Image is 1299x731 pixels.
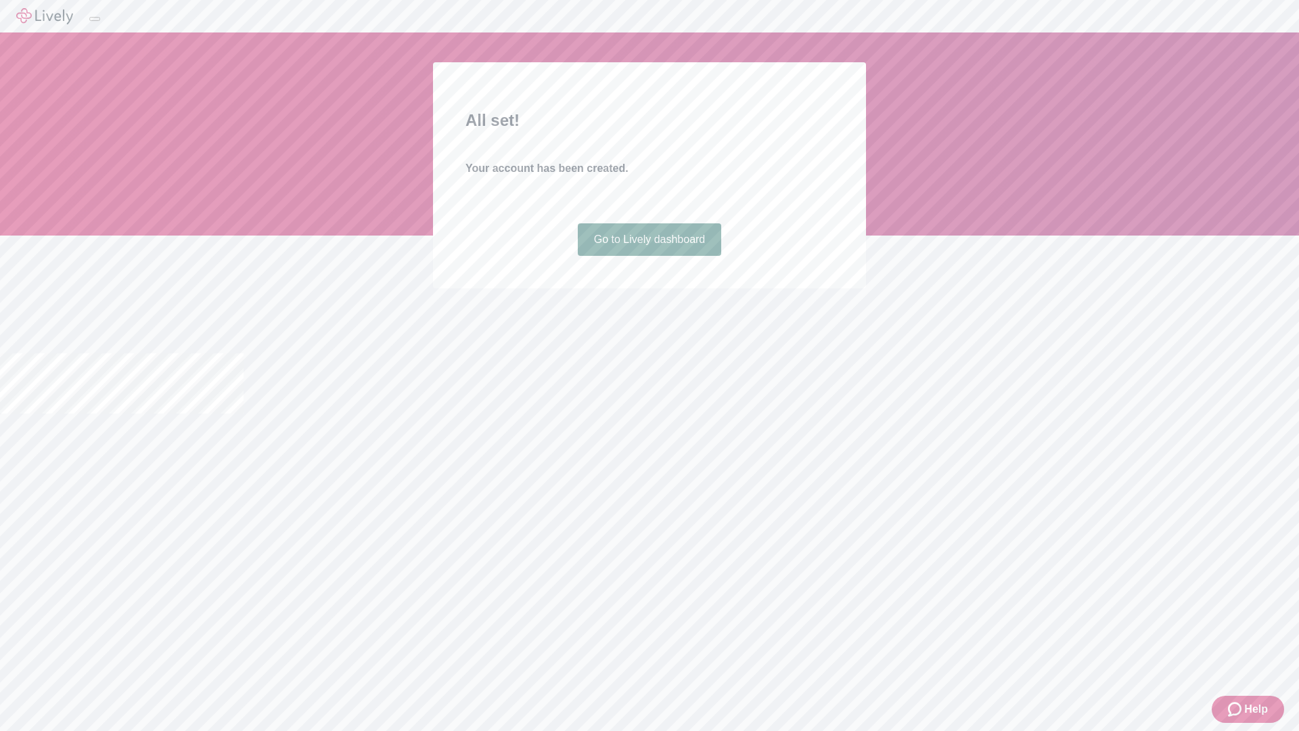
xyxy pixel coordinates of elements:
[1212,696,1284,723] button: Zendesk support iconHelp
[89,17,100,21] button: Log out
[16,8,73,24] img: Lively
[1228,701,1244,717] svg: Zendesk support icon
[1244,701,1268,717] span: Help
[578,223,722,256] a: Go to Lively dashboard
[465,160,834,177] h4: Your account has been created.
[465,108,834,133] h2: All set!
